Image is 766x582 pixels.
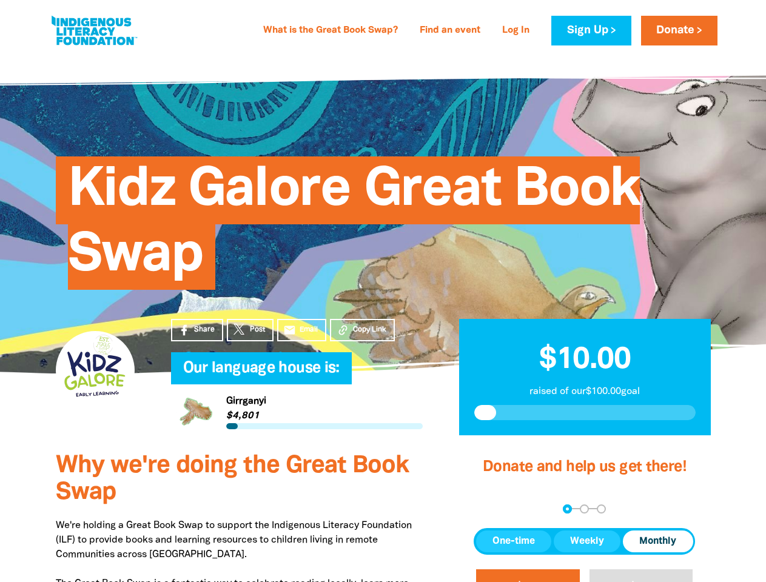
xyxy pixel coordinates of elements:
[483,460,687,474] span: Donate and help us get there!
[194,324,215,335] span: Share
[570,534,604,549] span: Weekly
[250,324,265,335] span: Post
[171,319,223,341] a: Share
[300,324,318,335] span: Email
[554,530,620,552] button: Weekly
[56,455,409,504] span: Why we're doing the Great Book Swap
[183,361,340,384] span: Our language house is:
[256,21,405,41] a: What is the Great Book Swap?
[495,21,537,41] a: Log In
[563,504,572,513] button: Navigate to step 1 of 3 to enter your donation amount
[492,534,535,549] span: One-time
[597,504,606,513] button: Navigate to step 3 of 3 to enter your payment details
[641,16,717,45] a: Donate
[277,319,327,341] a: emailEmail
[474,384,696,399] p: raised of our $100.00 goal
[551,16,631,45] a: Sign Up
[476,530,551,552] button: One-time
[412,21,488,41] a: Find an event
[283,324,296,336] i: email
[227,319,274,341] a: Post
[330,319,395,341] button: Copy Link
[171,372,423,380] h6: My Team
[68,166,640,290] span: Kidz Galore Great Book Swap
[353,324,386,335] span: Copy Link
[474,528,695,555] div: Donation frequency
[539,346,631,374] span: $10.00
[639,534,676,549] span: Monthly
[623,530,693,552] button: Monthly
[580,504,589,513] button: Navigate to step 2 of 3 to enter your details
